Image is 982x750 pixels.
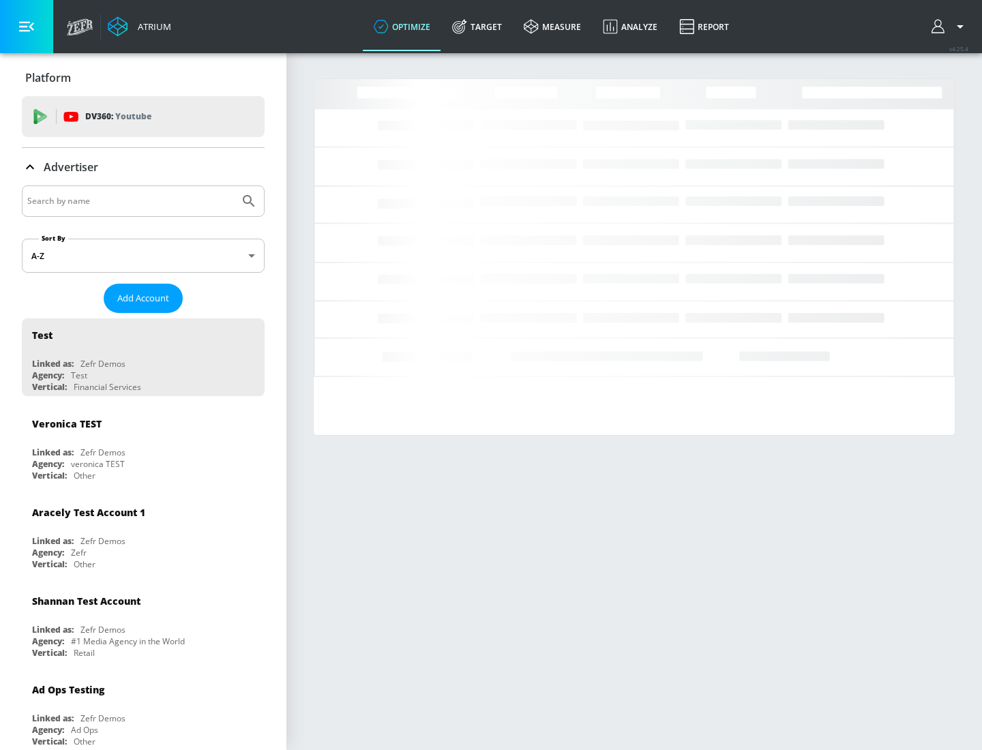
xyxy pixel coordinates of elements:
[27,192,234,210] input: Search by name
[32,635,64,647] div: Agency:
[71,635,185,647] div: #1 Media Agency in the World
[592,2,668,51] a: Analyze
[32,470,67,481] div: Vertical:
[115,109,151,123] p: Youtube
[32,595,140,607] div: Shannan Test Account
[441,2,513,51] a: Target
[74,647,95,659] div: Retail
[71,547,87,558] div: Zefr
[32,736,67,747] div: Vertical:
[32,370,64,381] div: Agency:
[32,535,74,547] div: Linked as:
[32,558,67,570] div: Vertical:
[32,417,102,430] div: Veronica TEST
[80,358,125,370] div: Zefr Demos
[32,683,104,696] div: Ad Ops Testing
[74,470,95,481] div: Other
[44,160,98,175] p: Advertiser
[32,547,64,558] div: Agency:
[363,2,441,51] a: optimize
[32,329,53,342] div: Test
[108,16,171,37] a: Atrium
[32,647,67,659] div: Vertical:
[80,447,125,458] div: Zefr Demos
[85,109,151,124] p: DV360:
[22,496,265,573] div: Aracely Test Account 1Linked as:Zefr DemosAgency:ZefrVertical:Other
[949,45,968,52] span: v 4.25.4
[22,239,265,273] div: A-Z
[71,458,125,470] div: veronica TEST
[25,70,71,85] p: Platform
[71,370,87,381] div: Test
[32,724,64,736] div: Agency:
[80,535,125,547] div: Zefr Demos
[22,96,265,137] div: DV360: Youtube
[32,506,145,519] div: Aracely Test Account 1
[513,2,592,51] a: measure
[22,407,265,485] div: Veronica TESTLinked as:Zefr DemosAgency:veronica TESTVertical:Other
[39,234,68,243] label: Sort By
[117,290,169,306] span: Add Account
[80,624,125,635] div: Zefr Demos
[22,318,265,396] div: TestLinked as:Zefr DemosAgency:TestVertical:Financial Services
[74,381,141,393] div: Financial Services
[80,712,125,724] div: Zefr Demos
[22,148,265,186] div: Advertiser
[22,59,265,97] div: Platform
[71,724,98,736] div: Ad Ops
[74,736,95,747] div: Other
[74,558,95,570] div: Other
[32,447,74,458] div: Linked as:
[32,358,74,370] div: Linked as:
[104,284,183,313] button: Add Account
[132,20,171,33] div: Atrium
[32,458,64,470] div: Agency:
[668,2,740,51] a: Report
[32,381,67,393] div: Vertical:
[32,624,74,635] div: Linked as:
[22,584,265,662] div: Shannan Test AccountLinked as:Zefr DemosAgency:#1 Media Agency in the WorldVertical:Retail
[32,712,74,724] div: Linked as:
